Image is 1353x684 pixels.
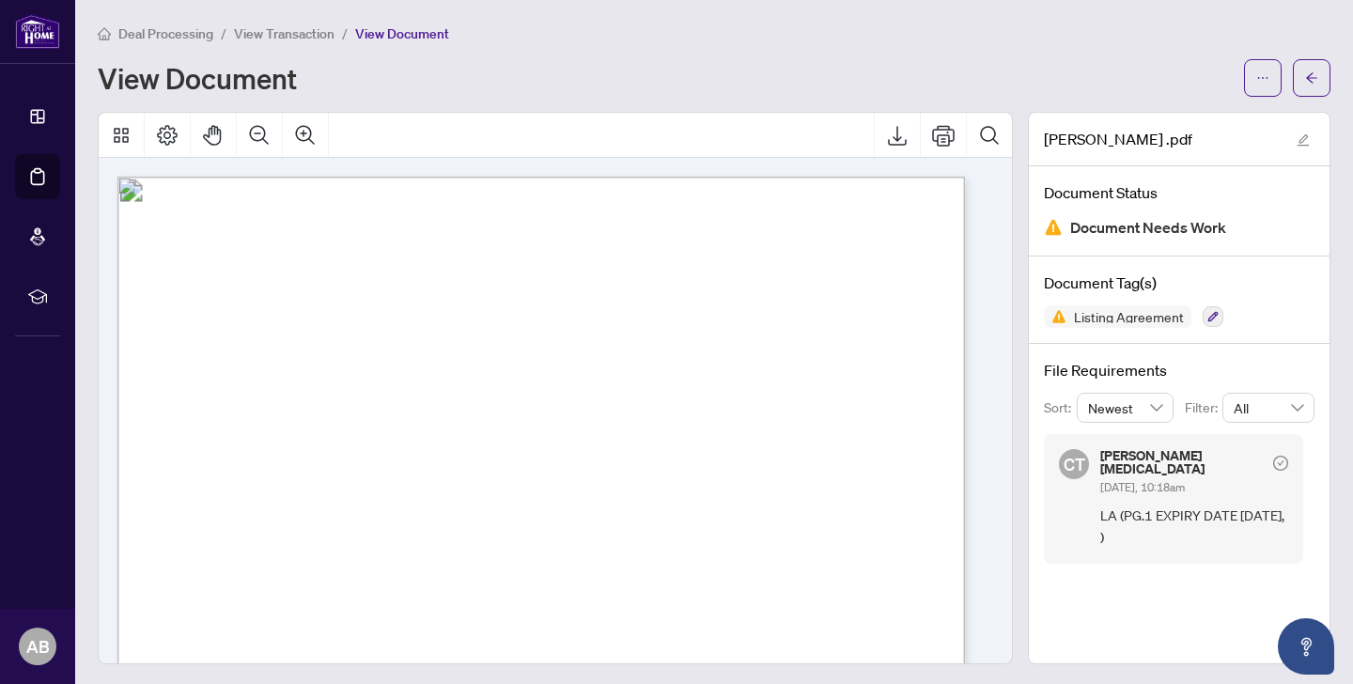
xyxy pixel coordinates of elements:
span: LA (PG.1 EXPIRY DATE [DATE], ) [1100,505,1288,549]
p: Filter: [1185,397,1222,418]
span: arrow-left [1305,71,1318,85]
span: edit [1297,133,1310,147]
span: ellipsis [1256,71,1269,85]
h4: Document Status [1044,181,1314,204]
span: View Transaction [234,25,334,42]
span: [DATE], 10:18am [1100,480,1185,494]
span: Document Needs Work [1070,215,1226,241]
button: Open asap [1278,618,1334,675]
span: check-circle [1273,456,1288,471]
span: home [98,27,111,40]
h4: Document Tag(s) [1044,272,1314,294]
span: CT [1064,451,1085,477]
li: / [342,23,348,44]
h1: View Document [98,63,297,93]
img: Status Icon [1044,305,1066,328]
span: [PERSON_NAME] .pdf [1044,128,1192,150]
h5: [PERSON_NAME][MEDICAL_DATA] [1100,449,1266,475]
span: All [1234,394,1303,422]
p: Sort: [1044,397,1077,418]
span: Newest [1088,394,1163,422]
img: logo [15,14,60,49]
span: Listing Agreement [1066,310,1191,323]
span: View Document [355,25,449,42]
li: / [221,23,226,44]
img: Document Status [1044,218,1063,237]
h4: File Requirements [1044,359,1314,381]
span: AB [26,633,50,660]
span: Deal Processing [118,25,213,42]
